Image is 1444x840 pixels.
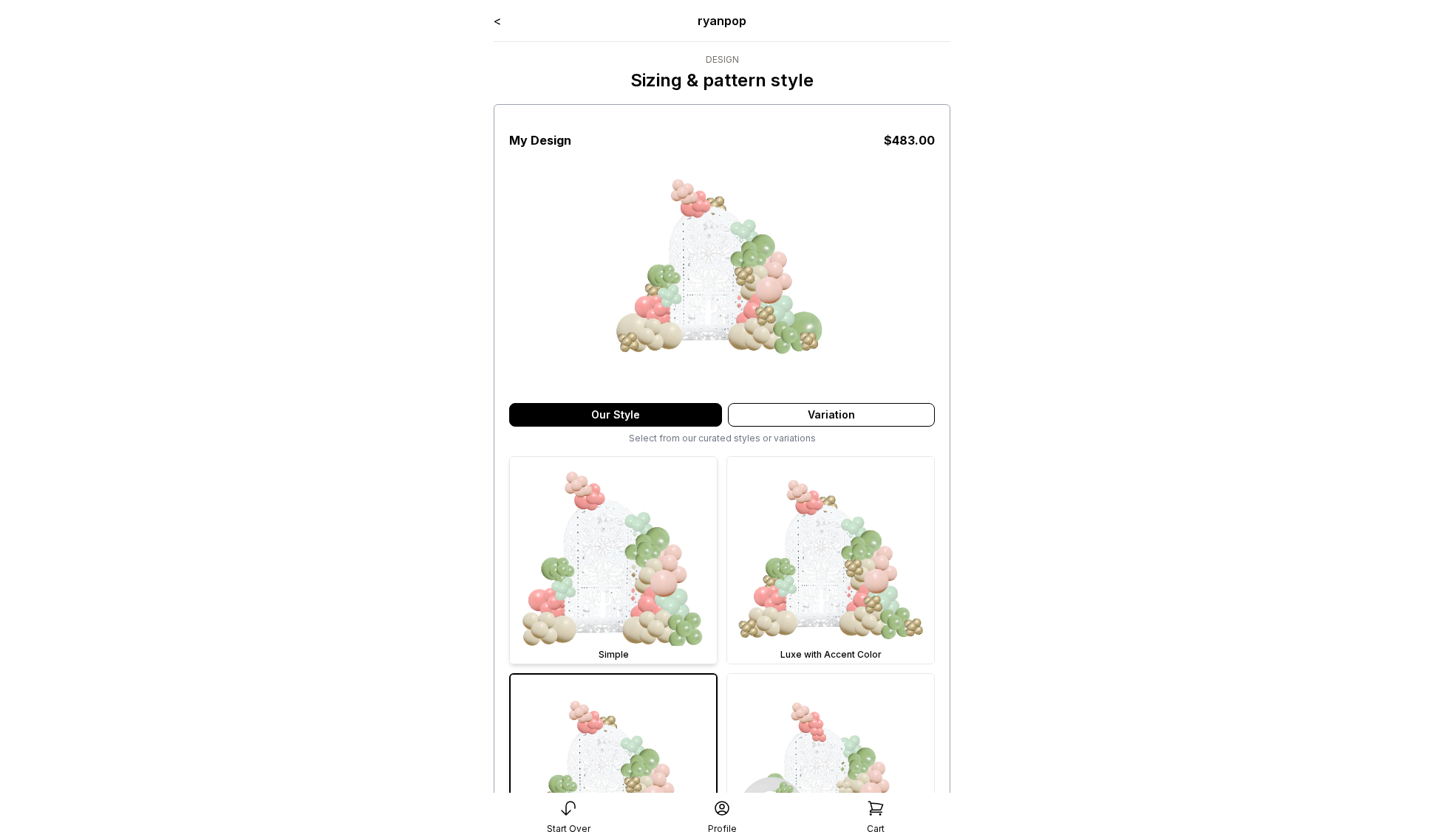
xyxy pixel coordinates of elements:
[513,649,714,661] div: Simple
[727,457,934,664] img: Luxe with Accent Color
[509,403,722,427] div: Our Style
[494,13,501,28] a: <
[630,54,814,66] div: Design
[510,457,717,664] img: Simple
[630,69,814,92] p: Sizing & pattern style
[509,131,571,149] h3: My Design
[708,823,737,835] div: Profile
[585,12,859,30] div: ryanpop
[509,433,935,444] div: Select from our curated styles or variations
[728,403,935,427] div: Variation
[884,131,935,149] div: $ 483.00
[547,823,590,835] div: Start Over
[867,823,885,835] div: Cart
[604,149,840,385] img: Fullest Look with Accent Color
[730,649,931,661] div: Luxe with Accent Color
